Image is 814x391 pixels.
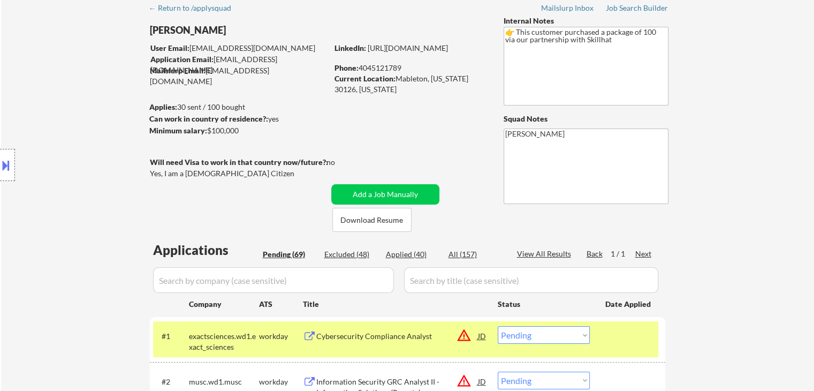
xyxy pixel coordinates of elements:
div: Mableton, [US_STATE] 30126, [US_STATE] [334,73,486,94]
div: ← Return to /applysquad [149,4,241,12]
div: Pending (69) [263,249,316,260]
div: #2 [162,377,180,387]
button: warning_amber [457,328,471,343]
div: yes [149,114,324,124]
div: #1 [162,331,180,342]
strong: Can work in country of residence?: [149,114,268,123]
div: Yes, I am a [DEMOGRAPHIC_DATA] Citizen [150,168,331,179]
a: ← Return to /applysquad [149,4,241,14]
div: Back [587,249,604,259]
a: Mailslurp Inbox [541,4,595,14]
div: Job Search Builder [606,4,668,12]
button: Download Resume [332,208,412,232]
div: workday [259,331,303,342]
div: View All Results [517,249,574,259]
div: Mailslurp Inbox [541,4,595,12]
input: Search by company (case sensitive) [153,267,394,293]
div: 4045121789 [334,63,486,73]
div: no [326,157,357,168]
div: Date Applied [605,299,652,310]
div: Company [189,299,259,310]
button: warning_amber [457,373,471,388]
strong: Application Email: [150,55,214,64]
div: All (157) [448,249,502,260]
div: [EMAIL_ADDRESS][DOMAIN_NAME] [150,65,328,86]
div: [EMAIL_ADDRESS][DOMAIN_NAME] [150,43,328,54]
strong: LinkedIn: [334,43,366,52]
div: Excluded (48) [324,249,378,260]
a: [URL][DOMAIN_NAME] [368,43,448,52]
strong: Current Location: [334,74,395,83]
div: musc.wd1.musc [189,377,259,387]
div: Squad Notes [504,114,668,124]
div: Next [635,249,652,259]
div: [EMAIL_ADDRESS][DOMAIN_NAME] [150,54,328,75]
div: Applied (40) [386,249,439,260]
div: workday [259,377,303,387]
div: exactsciences.wd1.exact_sciences [189,331,259,352]
div: Internal Notes [504,16,668,26]
strong: User Email: [150,43,189,52]
div: Title [303,299,488,310]
div: Cybersecurity Compliance Analyst [316,331,478,342]
div: 30 sent / 100 bought [149,102,328,112]
div: [PERSON_NAME] [150,24,370,37]
div: JD [477,326,488,345]
strong: Will need Visa to work in that country now/future?: [150,157,328,167]
strong: Phone: [334,63,359,72]
div: Applications [153,244,259,257]
div: ATS [259,299,303,310]
div: JD [477,372,488,391]
input: Search by title (case sensitive) [404,267,658,293]
a: Job Search Builder [606,4,668,14]
button: Add a Job Manually [331,184,439,205]
div: $100,000 [149,125,328,136]
div: 1 / 1 [611,249,635,259]
div: Status [498,294,590,313]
